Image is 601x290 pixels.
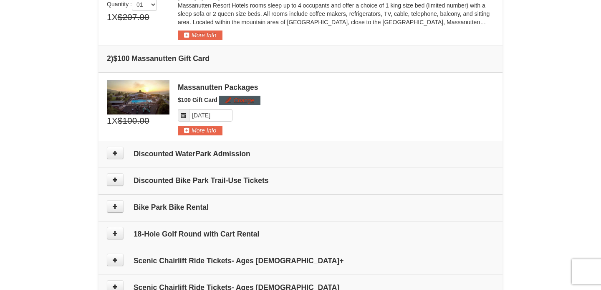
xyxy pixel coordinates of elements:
[178,97,217,103] span: $100 Gift Card
[107,257,494,265] h4: Scenic Chairlift Ride Tickets- Ages [DEMOGRAPHIC_DATA]+
[178,126,222,135] button: More Info
[118,114,149,127] span: $100.00
[107,54,494,63] h4: 2 $100 Massanutten Gift Card
[107,80,169,114] img: 6619879-1.jpg
[118,11,149,23] span: $207.00
[107,230,494,238] h4: 18-Hole Golf Round with Cart Rental
[107,176,494,185] h4: Discounted Bike Park Trail-Use Tickets
[107,114,112,127] span: 1
[219,96,260,105] button: Change
[107,203,494,211] h4: Bike Park Bike Rental
[112,11,118,23] span: X
[107,11,112,23] span: 1
[111,54,114,63] span: )
[107,150,494,158] h4: Discounted WaterPark Admission
[178,1,494,26] p: Massanutten Resort Hotels rooms sleep up to 4 occupants and offer a choice of 1 king size bed (li...
[178,83,494,92] div: Massanutten Packages
[107,1,157,8] span: Quantity :
[178,31,222,40] button: More Info
[112,114,118,127] span: X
